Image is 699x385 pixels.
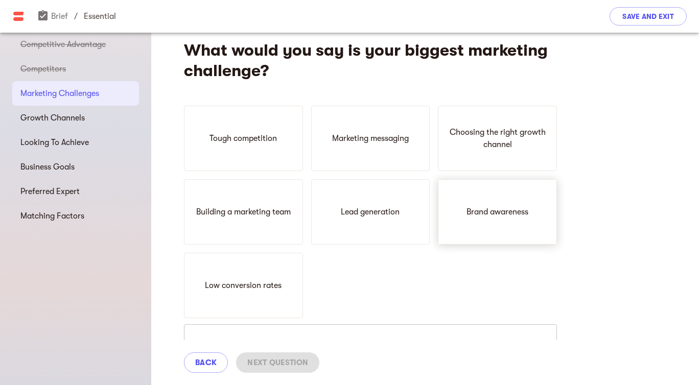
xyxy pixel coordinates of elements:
[467,206,528,218] p: Brand awareness
[184,106,303,171] div: Tough competition
[12,155,139,179] div: Business Goals
[184,253,303,318] div: Low conversion rates
[438,179,557,245] div: Brand awareness
[196,206,291,218] p: Building a marketing team
[20,63,131,75] span: Competitors
[12,130,139,155] div: Looking To Achieve
[74,10,78,22] span: /
[209,132,277,145] p: Tough competition
[20,185,131,198] span: Preferred Expert
[20,161,131,173] span: Business Goals
[610,7,687,26] button: Save and Exit
[311,179,430,245] div: Lead generation
[37,12,68,21] a: Brief
[184,40,557,81] h4: What would you say is your biggest marketing challenge?
[12,32,139,57] div: Competitive Advantage
[84,10,116,22] p: essential
[37,10,49,22] span: assignment_turned_in
[184,352,228,373] button: Back
[20,87,131,100] span: Marketing Challenges
[622,10,674,22] span: Save and Exit
[12,57,139,81] div: Competitors
[438,106,557,171] div: Choosing the right growth channel
[12,81,139,106] div: Marketing Challenges
[332,132,409,145] p: Marketing messaging
[205,279,282,292] p: Low conversion rates
[20,112,131,124] span: Growth Channels
[12,10,25,22] img: Main logo
[12,106,139,130] div: Growth Channels
[311,106,430,171] div: Marketing messaging
[12,179,139,204] div: Preferred Expert
[195,356,217,369] span: Back
[184,179,303,245] div: Building a marketing team
[20,136,131,149] span: Looking To Achieve
[12,204,139,228] div: Matching Factors
[20,210,131,222] span: Matching Factors
[442,126,552,151] p: Choosing the right growth channel
[341,206,400,218] p: Lead generation
[20,38,131,51] span: Competitive Advantage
